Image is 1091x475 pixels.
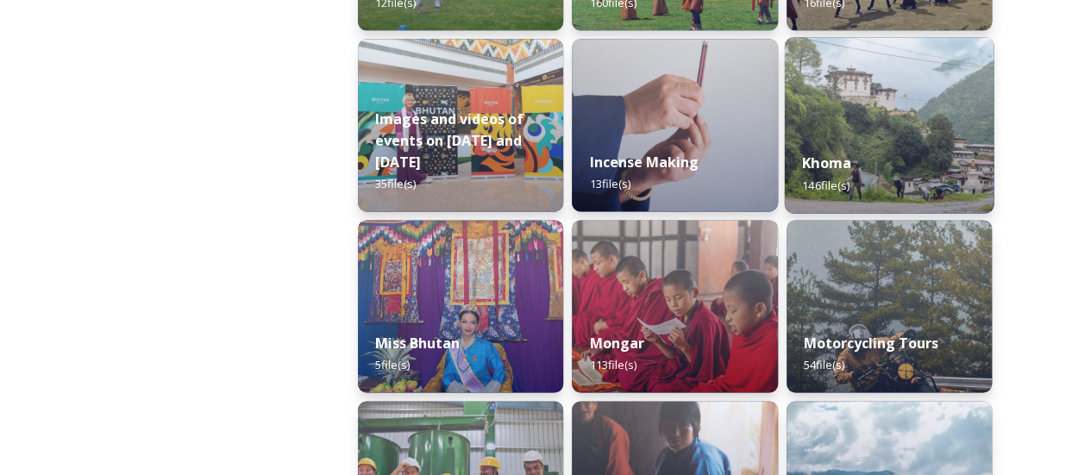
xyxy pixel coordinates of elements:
[802,177,850,192] span: 146 file(s)
[375,109,524,172] strong: Images and videos of events on [DATE] and [DATE]
[787,220,992,392] img: By%2520Leewang%2520Tobgay%252C%2520President%252C%2520The%2520Badgers%2520Motorcycle%2520Club%252...
[589,153,698,172] strong: Incense Making
[375,357,410,372] span: 5 file(s)
[358,220,563,392] img: Miss%2520Bhutan%2520Tashi%2520Choden%25205.jpg
[589,334,643,353] strong: Mongar
[589,176,630,191] span: 13 file(s)
[804,357,844,372] span: 54 file(s)
[804,334,938,353] strong: Motorcycling Tours
[358,39,563,211] img: A%2520guest%2520with%2520new%2520signage%2520at%2520the%2520airport.jpeg
[375,176,416,191] span: 35 file(s)
[802,153,851,172] strong: Khoma
[375,334,460,353] strong: Miss Bhutan
[589,357,636,372] span: 113 file(s)
[572,39,777,211] img: _SCH5631.jpg
[784,37,994,213] img: Khoma%2520130723%2520by%2520Amp%2520Sripimanwat-7.jpg
[572,220,777,392] img: Mongar%2520and%2520Dametshi%2520110723%2520by%2520Amp%2520Sripimanwat-9.jpg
